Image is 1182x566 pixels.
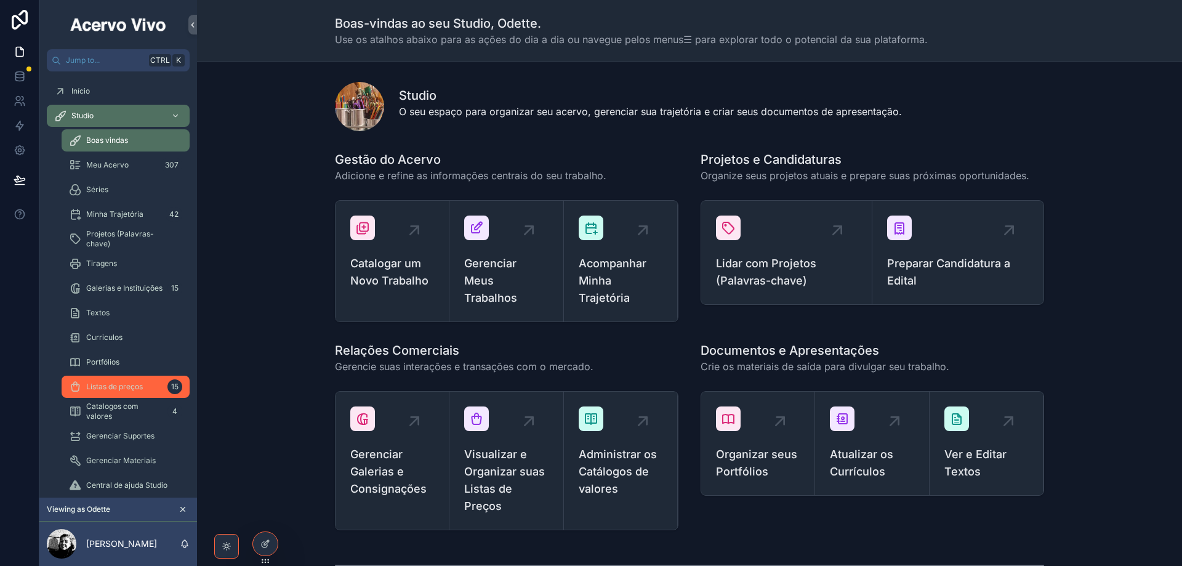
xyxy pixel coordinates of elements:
a: Administrar os Catálogos de valores [564,392,678,530]
span: Início [71,86,90,96]
span: Minha Trajetória [86,209,143,219]
h1: Relações Comerciais [335,342,593,359]
span: Curriculos [86,333,123,342]
a: Catalogos com valores4 [62,400,190,422]
div: scrollable content [39,71,197,498]
span: Gerenciar Materiais [86,456,156,466]
a: Central de ajuda Studio [62,474,190,496]
a: Início [47,80,190,102]
a: Ver e Editar Textos [930,392,1043,495]
div: 42 [166,207,182,222]
span: Gerenciar Meus Trabalhos [464,255,548,307]
a: Galerias e Instituições15 [62,277,190,299]
span: Organizar seus Portfólios [716,446,800,480]
a: Lidar com Projetos (Palavras-chave) [701,201,872,304]
a: Organizar seus Portfólios [701,392,815,495]
span: Gerenciar Galerias e Consignações [350,446,434,498]
span: Central de ajuda Studio [86,480,167,490]
a: Tiragens [62,253,190,275]
span: Catalogos com valores [86,402,163,421]
span: Listas de preços [86,382,143,392]
span: Lidar com Projetos (Palavras-chave) [716,255,857,289]
div: 4 [167,404,182,419]
a: Visualizar e Organizar suas Listas de Preços [449,392,563,530]
a: Séries [62,179,190,201]
h1: Studio [399,87,902,104]
span: Visualizar e Organizar suas Listas de Preços [464,446,548,515]
span: Acompanhar Minha Trajetória [579,255,662,307]
a: Textos [62,302,190,324]
span: Portfólios [86,357,119,367]
a: Gerenciar Galerias e Consignações [336,392,449,530]
a: Acompanhar Minha Trajetória [564,201,678,321]
span: Organize seus projetos atuais e prepare suas próximas oportunidades. [701,168,1029,183]
a: Portfólios [62,351,190,373]
a: Listas de preços15 [62,376,190,398]
h1: Documentos e Apresentações [701,342,949,359]
span: Projetos (Palavras-chave) [86,229,177,249]
button: Jump to...CtrlK [47,49,190,71]
span: Séries [86,185,108,195]
span: Textos [86,308,110,318]
span: K [174,55,183,65]
span: Catalogar um Novo Trabalho [350,255,434,289]
h1: Boas-vindas ao seu Studio, Odette. [335,15,928,32]
span: Gerencie suas interações e transações com o mercado. [335,359,593,374]
a: Minha Trajetória42 [62,203,190,225]
span: Boas vindas [86,135,128,145]
p: O seu espaço para organizar seu acervo, gerenciar sua trajetória e criar seus documentos de apres... [399,104,902,119]
span: Ctrl [149,54,171,67]
span: Crie os materiais de saída para divulgar seu trabalho. [701,359,949,374]
img: App logo [68,15,168,34]
a: Gerenciar Meus Trabalhos [449,201,563,321]
div: 15 [167,281,182,296]
span: Preparar Candidatura a Edital [887,255,1029,289]
a: Meu Acervo307 [62,154,190,176]
p: [PERSON_NAME] [86,538,157,550]
a: Boas vindas [62,129,190,152]
span: Use os atalhos abaixo para as ações do dia a dia ou navegue pelos menus☰ para explorar todo o pot... [335,32,928,47]
span: Tiragens [86,259,117,269]
span: Meu Acervo [86,160,129,170]
span: Viewing as Odette [47,504,110,514]
a: Projetos (Palavras-chave) [62,228,190,250]
div: 15 [167,379,182,394]
a: Gerenciar Materiais [62,450,190,472]
a: Catalogar um Novo Trabalho [336,201,449,321]
h1: Projetos e Candidaturas [701,151,1029,168]
a: Curriculos [62,326,190,349]
a: Preparar Candidatura a Edital [872,201,1043,304]
span: Gerenciar Suportes [86,431,155,441]
span: Jump to... [66,55,144,65]
span: Adicione e refine as informações centrais do seu trabalho. [335,168,606,183]
a: Atualizar os Currículos [815,392,929,495]
span: Galerias e Instituições [86,283,163,293]
span: Administrar os Catálogos de valores [579,446,662,498]
div: 307 [161,158,182,172]
span: Atualizar os Currículos [830,446,914,480]
a: Studio [47,105,190,127]
span: Studio [71,111,94,121]
span: Ver e Editar Textos [944,446,1028,480]
a: Gerenciar Suportes [62,425,190,447]
h1: Gestão do Acervo [335,151,606,168]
